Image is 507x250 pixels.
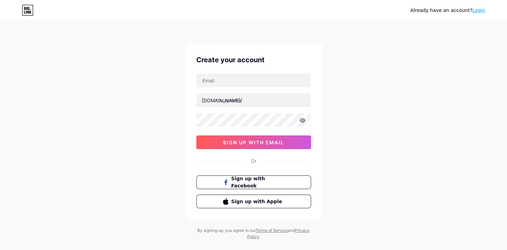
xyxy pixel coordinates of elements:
[472,8,485,13] a: Login
[202,97,242,104] div: [DOMAIN_NAME]/
[197,93,311,107] input: username
[251,157,256,165] div: Or
[256,228,288,233] a: Terms of Service
[196,195,311,208] button: Sign up with Apple
[196,55,311,65] div: Create your account
[197,74,311,87] input: Email
[231,198,284,205] span: Sign up with Apple
[223,140,284,145] span: sign up with email
[196,227,312,240] div: By signing up, you agree to our and .
[410,7,485,14] div: Already have an account?
[196,135,311,149] button: sign up with email
[196,175,311,189] button: Sign up with Facebook
[231,175,284,189] span: Sign up with Facebook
